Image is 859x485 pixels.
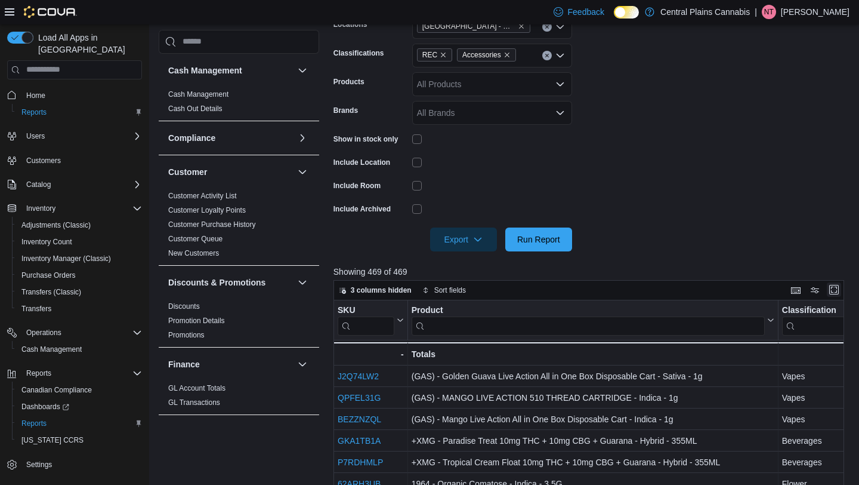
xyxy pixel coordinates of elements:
[614,6,639,19] input: Dark Mode
[17,302,56,316] a: Transfers
[333,106,358,115] label: Brands
[12,234,147,250] button: Inventory Count
[412,455,774,469] div: +XMG - Tropical Cream Float 10mg THC + 10mg CBG + Guarana - Hybrid - 355ML
[334,283,416,297] button: 3 columns hidden
[338,436,381,446] a: GKA1TB1A
[333,204,391,214] label: Include Archived
[418,283,471,297] button: Sort fields
[295,275,310,290] button: Discounts & Promotions
[412,434,774,448] div: +XMG - Paradise Treat 10mg THC + 10mg CBG + Guarana - Hybrid - 355ML
[417,48,452,62] span: REC
[17,342,86,357] a: Cash Management
[12,104,147,121] button: Reports
[17,268,142,283] span: Purchase Orders
[21,237,72,247] span: Inventory Count
[17,105,51,119] a: Reports
[21,271,76,280] span: Purchase Orders
[2,176,147,193] button: Catalog
[417,20,530,33] span: Central Plains - REC
[168,90,228,99] a: Cash Management
[168,331,205,339] a: Promotions
[21,326,66,340] button: Operations
[21,201,60,216] button: Inventory
[12,341,147,358] button: Cash Management
[440,51,447,59] button: Remove REC from selection in this group
[412,369,774,383] div: (GAS) - Golden Guava Live Action All in One Box Disposable Cart - Sativa - 1g
[21,366,142,380] span: Reports
[168,248,219,258] span: New Customers
[21,366,56,380] button: Reports
[2,200,147,217] button: Inventory
[12,267,147,284] button: Purchase Orders
[168,317,225,325] a: Promotion Details
[338,458,383,467] a: P7RDHMLP
[17,251,116,266] a: Inventory Manager (Classic)
[762,5,776,19] div: Noah Tewelde
[168,132,293,144] button: Compliance
[568,6,604,18] span: Feedback
[168,65,242,76] h3: Cash Management
[434,286,466,295] span: Sort fields
[17,218,95,232] a: Adjustments (Classic)
[168,358,200,370] h3: Finance
[337,347,404,361] div: -
[412,347,774,361] div: Totals
[457,48,516,62] span: Accessories
[764,5,774,19] span: NT
[755,5,757,19] p: |
[168,277,293,288] button: Discounts & Promotions
[17,285,86,299] a: Transfers (Classic)
[295,165,310,179] button: Customer
[168,302,200,311] a: Discounts
[21,88,50,103] a: Home
[159,381,319,415] div: Finance
[21,201,142,216] span: Inventory
[24,6,77,18] img: Cova
[17,251,142,266] span: Inventory Manager (Classic)
[333,158,390,167] label: Include Location
[21,385,92,395] span: Canadian Compliance
[17,416,51,431] a: Reports
[338,415,381,424] a: BEZZNZQL
[12,300,147,317] button: Transfers
[21,402,69,412] span: Dashboards
[168,166,293,178] button: Customer
[17,268,81,283] a: Purchase Orders
[26,460,52,469] span: Settings
[17,400,74,414] a: Dashboards
[159,299,319,347] div: Discounts & Promotions
[333,20,367,29] label: Locations
[462,49,501,61] span: Accessories
[555,79,565,89] button: Open list of options
[168,65,293,76] button: Cash Management
[542,22,552,32] button: Clear input
[295,131,310,145] button: Compliance
[503,51,511,59] button: Remove Accessories from selection in this group
[21,177,55,192] button: Catalog
[422,49,437,61] span: REC
[168,206,246,214] a: Customer Loyalty Points
[21,435,84,445] span: [US_STATE] CCRS
[412,305,774,335] button: Product
[12,432,147,449] button: [US_STATE] CCRS
[17,383,142,397] span: Canadian Compliance
[168,192,237,200] a: Customer Activity List
[168,132,215,144] h3: Compliance
[21,177,142,192] span: Catalog
[168,191,237,201] span: Customer Activity List
[26,369,51,378] span: Reports
[21,88,142,103] span: Home
[21,154,66,168] a: Customers
[412,391,774,405] div: (GAS) - MANGO LIVE ACTION 510 THREAD CARTRIDGE - Indica - 1g
[412,305,765,335] div: Product
[12,415,147,432] button: Reports
[168,220,256,229] a: Customer Purchase History
[168,398,220,407] a: GL Transactions
[21,153,142,168] span: Customers
[159,189,319,265] div: Customer
[168,235,223,243] a: Customer Queue
[168,302,200,311] span: Discounts
[338,305,404,335] button: SKU
[789,283,803,297] button: Keyboard shortcuts
[21,108,47,117] span: Reports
